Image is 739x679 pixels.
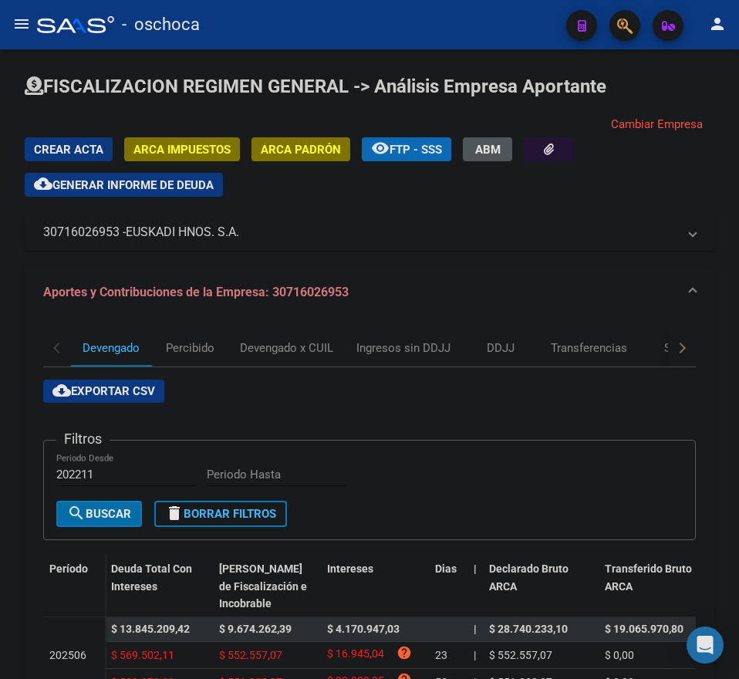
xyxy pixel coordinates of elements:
button: FTP - SSS [362,137,451,161]
div: Devengado [83,339,140,356]
span: | [474,649,476,661]
span: $ 4.170.947,03 [327,623,400,635]
span: Transferido Bruto ARCA [605,562,692,593]
span: Generar informe de deuda [52,178,214,192]
button: ABM [463,137,512,161]
h1: FISCALIZACION REGIMEN GENERAL -> Análisis Empresa Aportante [25,74,606,99]
span: $ 552.557,07 [219,649,282,661]
button: ARCA Padrón [251,137,350,161]
datatable-header-cell: Transferido Bruto ARCA [599,552,714,620]
span: $ 9.674.262,39 [219,623,292,635]
span: 23 [435,649,447,661]
div: Devengado x CUIL [240,339,333,356]
mat-icon: menu [12,15,31,33]
button: ARCA Impuestos [124,137,240,161]
span: Exportar CSV [52,384,155,398]
datatable-header-cell: Deuda Bruta Neto de Fiscalización e Incobrable [213,552,321,620]
div: Ingresos sin DDJJ [356,339,450,356]
datatable-header-cell: Período [43,552,105,617]
span: ARCA Impuestos [133,143,231,157]
span: - oschoca [122,8,200,42]
span: 202506 [49,649,86,661]
datatable-header-cell: Dias [429,552,467,620]
mat-icon: search [67,504,86,522]
mat-expansion-panel-header: 30716026953 -EUSKADI HNOS. S.A. [25,214,714,251]
datatable-header-cell: Deuda Total Con Intereses [105,552,213,620]
span: $ 16.945,04 [327,645,384,666]
button: Buscar [56,501,142,527]
span: Período [49,562,88,575]
button: Borrar Filtros [154,501,287,527]
button: Crear Acta [25,137,113,161]
mat-panel-title: 30716026953 - [43,224,677,241]
span: Deuda Total Con Intereses [111,562,192,593]
span: | [474,562,477,575]
span: EUSKADI HNOS. S.A. [126,224,239,241]
span: $ 28.740.233,10 [489,623,568,635]
span: ARCA Padrón [261,143,341,157]
span: Cambiar Empresa [611,117,703,131]
span: [PERSON_NAME] de Fiscalización e Incobrable [219,562,307,610]
span: $ 13.845.209,42 [111,623,190,635]
div: DDJJ [487,339,515,356]
div: Transferencias [551,339,627,356]
span: $ 569.502,11 [111,649,174,661]
span: $ 552.557,07 [489,649,552,661]
mat-expansion-panel-header: Aportes y Contribuciones de la Empresa: 30716026953 [25,268,714,317]
mat-icon: remove_red_eye [371,139,390,157]
mat-icon: cloud_download [34,174,52,193]
i: help [396,645,412,660]
span: Buscar [67,507,131,521]
datatable-header-cell: | [467,552,483,620]
div: Percibido [166,339,214,356]
span: Intereses [327,562,373,575]
datatable-header-cell: Declarado Bruto ARCA [483,552,599,620]
span: $ 0,00 [605,649,634,661]
span: Dias [435,562,457,575]
button: Generar informe de deuda [25,173,223,197]
mat-icon: delete [165,504,184,522]
div: Sano [664,339,690,356]
button: Exportar CSV [43,380,164,403]
mat-icon: cloud_download [52,381,71,400]
span: $ 19.065.970,80 [605,623,683,635]
span: | [474,623,477,635]
mat-icon: person [708,15,727,33]
span: Crear Acta [34,143,103,157]
span: Borrar Filtros [165,507,276,521]
span: FTP - SSS [390,143,442,157]
span: ABM [475,143,501,157]
h3: Filtros [56,428,110,450]
span: Aportes y Contribuciones de la Empresa: 30716026953 [43,285,349,299]
button: Cambiar Empresa [599,111,714,137]
span: Declarado Bruto ARCA [489,562,569,593]
div: Open Intercom Messenger [687,627,724,664]
datatable-header-cell: Intereses [321,552,429,620]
